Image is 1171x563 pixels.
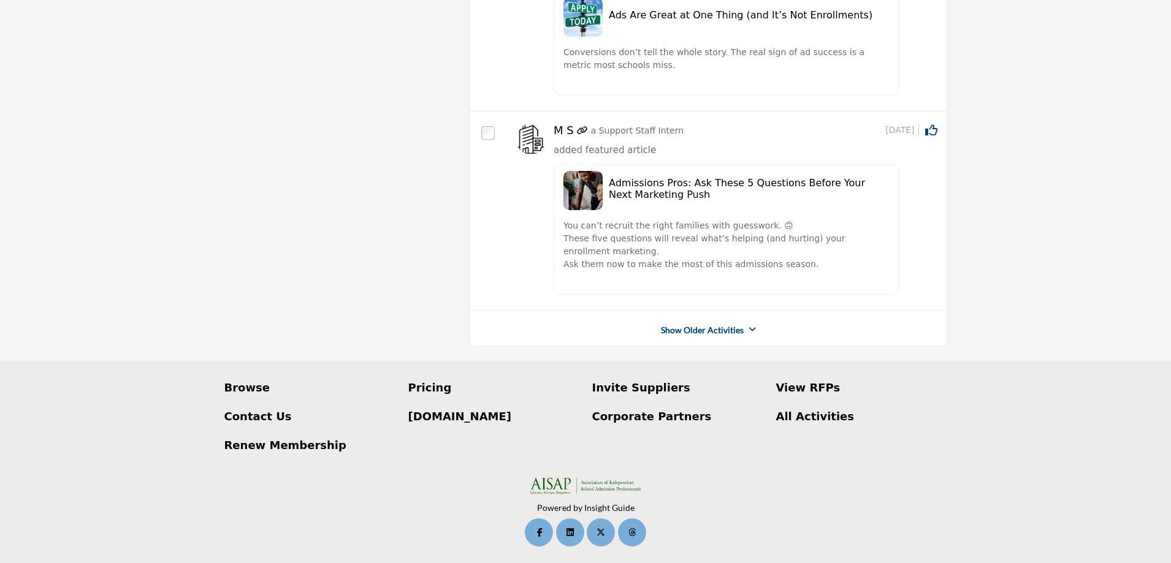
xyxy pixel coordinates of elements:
img: admissions-pros-ask-these-5-questions-before-your-next-marketing-push image [563,171,603,210]
p: a Support Staff Intern [591,124,684,137]
a: Pricing [408,379,579,396]
a: Powered by Insight Guide [537,502,635,513]
span: [DATE] [885,124,918,137]
a: Browse [224,379,395,396]
span: added featured article [554,145,656,156]
a: Link of redirect to contact profile URL [577,124,588,137]
a: Renew Membership [224,437,395,453]
img: avtar-image [516,124,546,154]
a: admissions-pros-ask-these-5-questions-before-your-next-marketing-push image Admissions Pros: Ask ... [554,158,937,301]
a: Corporate Partners [592,408,763,425]
h5: M S [554,124,574,137]
h5: Ads Are Great at One Thing (and It’s Not Enrollments) [609,9,889,21]
a: Show Older Activities [661,324,744,336]
a: Twitter Link [587,518,615,546]
a: Invite Suppliers [592,379,763,396]
a: Contact Us [224,408,395,425]
a: [DOMAIN_NAME] [408,408,579,425]
p: Conversions don’t tell the whole story. The real sign of ad success is a metric most schools miss. [563,46,889,72]
a: All Activities [776,408,947,425]
i: Click to Like this activity [925,124,937,137]
a: LinkedIn Link [556,518,584,546]
img: No Site Logo [530,478,641,494]
p: You can’t recruit the right families with guesswork. 🙃 These five questions will reveal what’s he... [563,219,889,271]
a: Facebook Link [525,518,553,546]
a: View RFPs [776,379,947,396]
h5: Admissions Pros: Ask These 5 Questions Before Your Next Marketing Push [609,177,889,200]
a: Threads Link [618,518,646,546]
